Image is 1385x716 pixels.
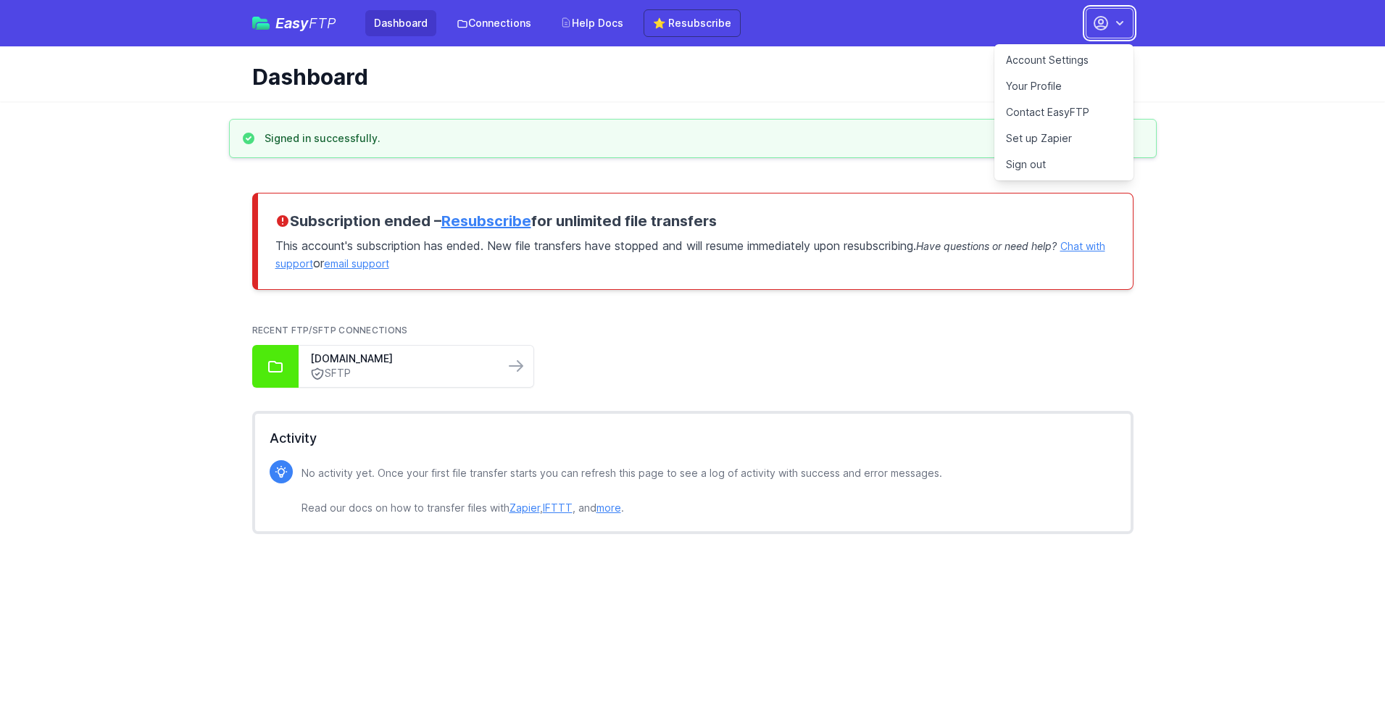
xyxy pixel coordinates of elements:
[270,428,1116,449] h2: Activity
[275,231,1115,272] p: This account's subscription has ended. New file transfers have stopped and will resume immediatel...
[916,240,1057,252] span: Have questions or need help?
[994,73,1134,99] a: Your Profile
[265,131,380,146] h3: Signed in successfully.
[543,501,573,514] a: IFTTT
[596,501,621,514] a: more
[301,465,942,517] p: No activity yet. Once your first file transfer starts you can refresh this page to see a log of a...
[552,10,632,36] a: Help Docs
[252,17,270,30] img: easyftp_logo.png
[309,14,336,32] span: FTP
[252,325,1134,336] h2: Recent FTP/SFTP Connections
[510,501,540,514] a: Zapier
[994,151,1134,178] a: Sign out
[994,125,1134,151] a: Set up Zapier
[644,9,741,37] a: ⭐ Resubscribe
[365,10,436,36] a: Dashboard
[324,257,389,270] a: email support
[441,212,531,230] a: Resubscribe
[310,366,493,381] a: SFTP
[994,47,1134,73] a: Account Settings
[310,351,493,366] a: [DOMAIN_NAME]
[994,99,1134,125] a: Contact EasyFTP
[252,16,336,30] a: EasyFTP
[1313,644,1368,699] iframe: Drift Widget Chat Controller
[275,211,1115,231] h3: Subscription ended – for unlimited file transfers
[252,64,1122,90] h1: Dashboard
[448,10,540,36] a: Connections
[275,16,336,30] span: Easy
